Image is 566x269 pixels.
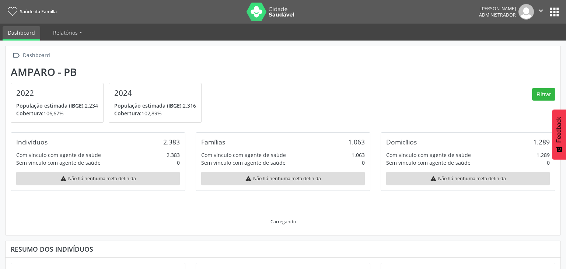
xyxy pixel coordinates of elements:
[386,138,417,146] div: Domicílios
[16,102,98,109] p: 2.234
[479,12,516,18] span: Administrador
[245,175,252,182] i: warning
[114,110,141,117] span: Cobertura:
[386,151,471,159] div: Com vínculo com agente de saúde
[114,88,196,98] h4: 2024
[48,26,87,39] a: Relatórios
[537,7,545,15] i: 
[201,172,365,185] div: Não há nenhuma meta definida
[548,6,561,18] button: apps
[16,159,101,167] div: Sem vínculo com agente de saúde
[348,138,365,146] div: 1.063
[532,88,555,101] button: Filtrar
[270,219,296,225] div: Carregando
[114,109,196,117] p: 102,89%
[114,102,196,109] p: 2.316
[21,50,51,61] div: Dashboard
[201,151,286,159] div: Com vínculo com agente de saúde
[362,159,365,167] div: 0
[5,6,57,18] a: Saúde da Família
[11,245,555,253] div: Resumo dos indivíduos
[534,4,548,20] button: 
[16,172,180,185] div: Não há nenhuma meta definida
[556,117,562,143] span: Feedback
[16,110,43,117] span: Cobertura:
[537,151,550,159] div: 1.289
[518,4,534,20] img: img
[386,172,550,185] div: Não há nenhuma meta definida
[53,29,78,36] span: Relatórios
[20,8,57,15] span: Saúde da Família
[16,109,98,117] p: 106,67%
[552,109,566,160] button: Feedback - Mostrar pesquisa
[60,175,67,182] i: warning
[3,26,40,41] a: Dashboard
[201,138,225,146] div: Famílias
[386,159,471,167] div: Sem vínculo com agente de saúde
[16,151,101,159] div: Com vínculo com agente de saúde
[352,151,365,159] div: 1.063
[16,102,85,109] span: População estimada (IBGE):
[16,88,98,98] h4: 2022
[11,50,21,61] i: 
[177,159,180,167] div: 0
[11,50,51,61] a:  Dashboard
[16,138,48,146] div: Indivíduos
[163,138,180,146] div: 2.383
[201,159,286,167] div: Sem vínculo com agente de saúde
[479,6,516,12] div: [PERSON_NAME]
[533,138,550,146] div: 1.289
[547,159,550,167] div: 0
[11,66,207,78] div: Amparo - PB
[430,175,437,182] i: warning
[114,102,183,109] span: População estimada (IBGE):
[167,151,180,159] div: 2.383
